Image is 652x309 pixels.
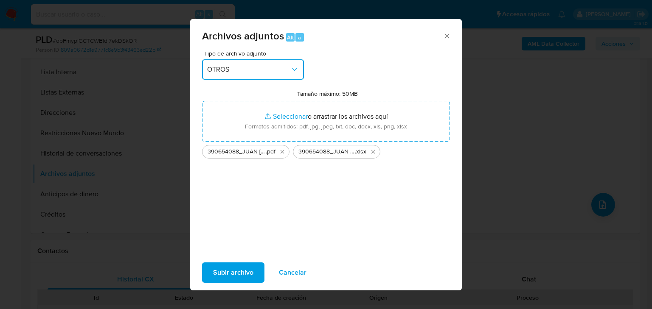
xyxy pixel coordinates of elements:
[207,65,290,74] span: OTROS
[279,263,306,282] span: Cancelar
[298,33,301,42] span: a
[268,262,318,283] button: Cancelar
[355,148,366,156] span: .xlsx
[202,142,450,159] ul: Archivos seleccionados
[202,59,304,80] button: OTROS
[208,148,266,156] span: 390654088_JUAN [PERSON_NAME] LARIS_JUL25
[213,263,253,282] span: Subir archivo
[204,50,306,56] span: Tipo de archivo adjunto
[266,148,275,156] span: .pdf
[443,32,450,39] button: Cerrar
[368,147,378,157] button: Eliminar 390654088_JUAN CARLOS MARTINEZ LARIS_JUL25.xlsx
[202,28,284,43] span: Archivos adjuntos
[298,148,355,156] span: 390654088_JUAN [PERSON_NAME] LARIS_JUL25
[202,262,264,283] button: Subir archivo
[287,33,294,42] span: Alt
[277,147,287,157] button: Eliminar 390654088_JUAN CARLOS MARTINEZ LARIS_JUL25.pdf
[297,90,358,97] label: Tamaño máximo: 50MB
